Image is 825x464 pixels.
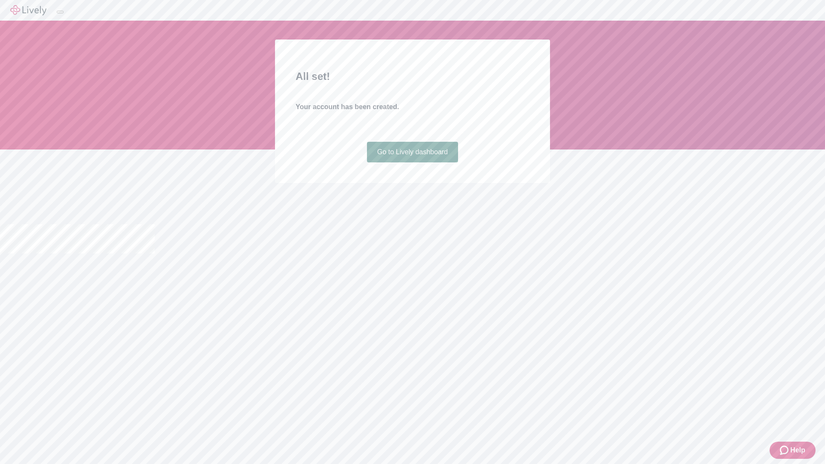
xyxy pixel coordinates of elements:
[296,69,529,84] h2: All set!
[367,142,458,162] a: Go to Lively dashboard
[790,445,805,455] span: Help
[770,442,816,459] button: Zendesk support iconHelp
[780,445,790,455] svg: Zendesk support icon
[57,11,64,13] button: Log out
[10,5,46,15] img: Lively
[296,102,529,112] h4: Your account has been created.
